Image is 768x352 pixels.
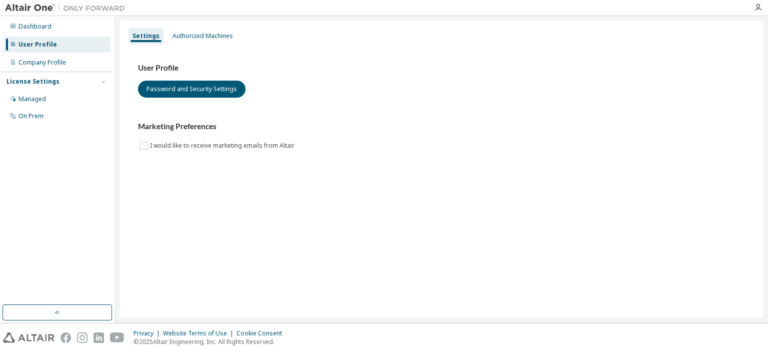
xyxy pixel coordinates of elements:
[110,332,124,343] img: youtube.svg
[6,78,59,86] div: License Settings
[133,337,288,346] p: © 2025 Altair Engineering, Inc. All Rights Reserved.
[5,3,130,13] img: Altair One
[18,23,51,31] div: Dashboard
[150,140,296,152] label: I would like to receive marketing emails from Altair
[163,329,236,337] div: Website Terms of Use
[3,332,54,343] img: altair_logo.svg
[18,59,66,67] div: Company Profile
[236,329,288,337] div: Cookie Consent
[138,63,745,73] h3: User Profile
[172,32,233,40] div: Authorized Machines
[18,112,43,120] div: On Prem
[77,332,87,343] img: instagram.svg
[138,122,745,132] h3: Marketing Preferences
[133,329,163,337] div: Privacy
[138,81,245,98] button: Password and Security Settings
[93,332,104,343] img: linkedin.svg
[18,41,57,49] div: User Profile
[18,95,46,103] div: Managed
[60,332,71,343] img: facebook.svg
[132,32,159,40] div: Settings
